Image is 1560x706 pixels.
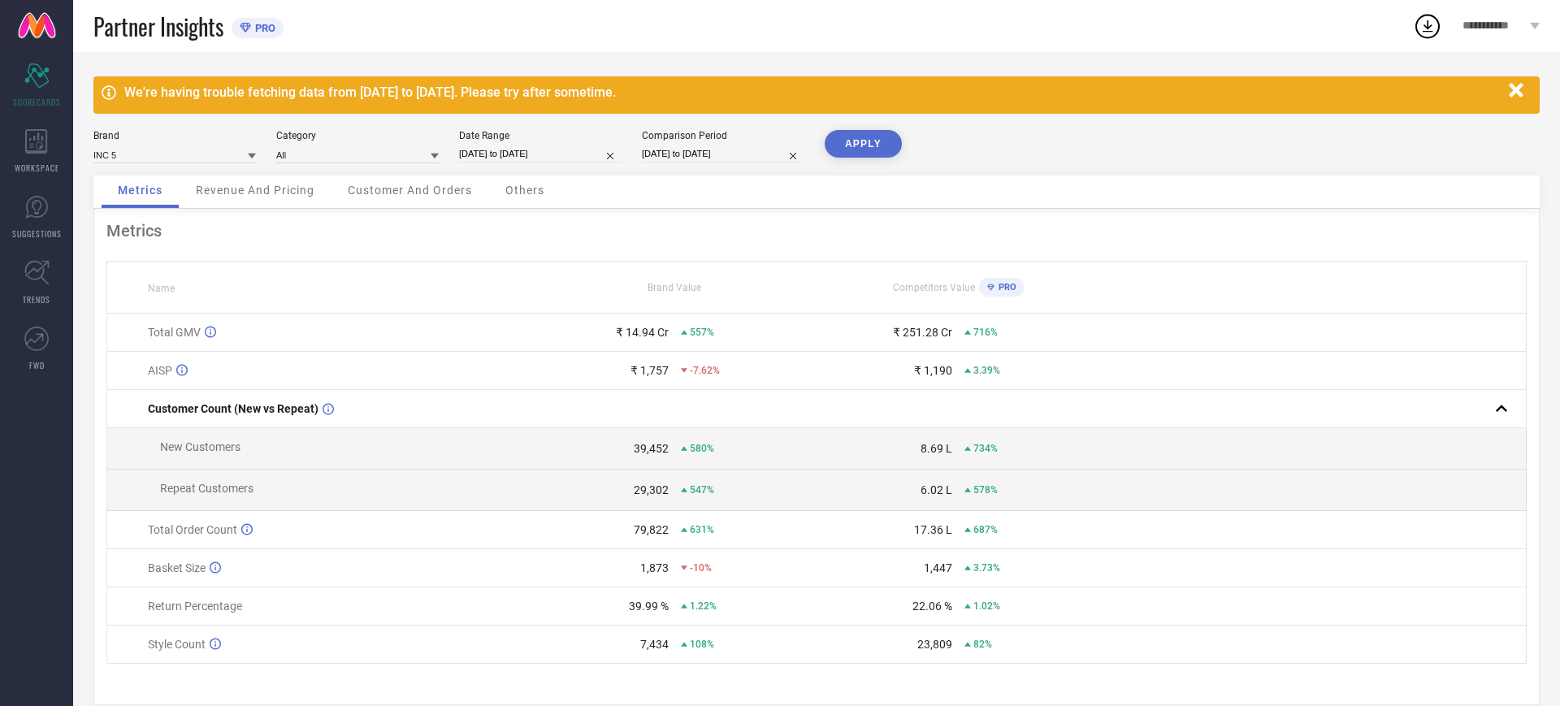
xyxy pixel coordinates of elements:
div: 29,302 [634,483,669,496]
span: AISP [148,364,172,377]
span: Name [148,283,175,294]
span: WORKSPACE [15,162,59,174]
div: 22.06 % [912,600,952,613]
span: 82% [973,639,992,650]
span: Partner Insights [93,10,223,43]
span: Basket Size [148,561,206,574]
span: Competitors Value [893,282,975,293]
span: 580% [690,443,714,454]
div: Category [276,130,439,141]
span: 1.22% [690,600,717,612]
span: Others [505,184,544,197]
span: New Customers [160,440,240,453]
div: 8.69 L [921,442,952,455]
span: FWD [29,359,45,371]
div: 1,447 [924,561,952,574]
span: Return Percentage [148,600,242,613]
span: SUGGESTIONS [12,227,62,240]
div: ₹ 1,190 [914,364,952,377]
span: Repeat Customers [160,482,253,495]
span: 547% [690,484,714,496]
span: 3.39% [973,365,1000,376]
span: 1.02% [973,600,1000,612]
div: 6.02 L [921,483,952,496]
span: 3.73% [973,562,1000,574]
div: Date Range [459,130,622,141]
span: TRENDS [23,293,50,305]
div: ₹ 251.28 Cr [893,326,952,339]
button: APPLY [825,130,902,158]
div: ₹ 14.94 Cr [616,326,669,339]
span: 578% [973,484,998,496]
span: Metrics [118,184,162,197]
div: 7,434 [640,638,669,651]
span: -7.62% [690,365,720,376]
span: 108% [690,639,714,650]
span: 716% [973,327,998,338]
div: Open download list [1413,11,1442,41]
span: Style Count [148,638,206,651]
span: PRO [251,22,275,34]
span: 734% [973,443,998,454]
span: 557% [690,327,714,338]
div: 39.99 % [629,600,669,613]
div: 1,873 [640,561,669,574]
span: Total Order Count [148,523,237,536]
div: Brand [93,130,256,141]
span: PRO [994,282,1016,292]
input: Select date range [459,145,622,162]
span: Customer And Orders [348,184,472,197]
span: Total GMV [148,326,201,339]
div: Comparison Period [642,130,804,141]
span: 687% [973,524,998,535]
span: Revenue And Pricing [196,184,314,197]
div: 79,822 [634,523,669,536]
span: Customer Count (New vs Repeat) [148,402,318,415]
div: We're having trouble fetching data from [DATE] to [DATE]. Please try after sometime. [124,84,1501,100]
span: 631% [690,524,714,535]
div: 23,809 [917,638,952,651]
div: 17.36 L [914,523,952,536]
div: ₹ 1,757 [630,364,669,377]
div: Metrics [106,221,1527,240]
span: -10% [690,562,712,574]
span: Brand Value [648,282,701,293]
div: 39,452 [634,442,669,455]
span: SCORECARDS [13,96,61,108]
input: Select comparison period [642,145,804,162]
